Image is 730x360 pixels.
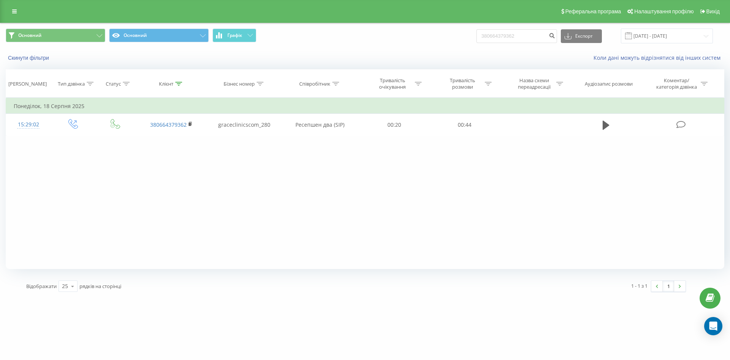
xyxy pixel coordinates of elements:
[109,29,209,42] button: Основний
[18,32,41,38] span: Основний
[706,8,720,14] span: Вихід
[6,29,105,42] button: Основний
[359,114,429,136] td: 00:20
[281,114,359,136] td: Ресепшен два (SIP)
[663,281,674,292] a: 1
[476,29,557,43] input: Пошук за номером
[208,114,281,136] td: graceclinicscom_280
[585,81,633,87] div: Аудіозапис розмови
[654,77,699,90] div: Коментар/категорія дзвінка
[429,114,499,136] td: 00:44
[62,282,68,290] div: 25
[14,117,43,132] div: 15:29:02
[6,99,724,114] td: Понеділок, 18 Серпня 2025
[213,29,256,42] button: Графік
[514,77,554,90] div: Назва схеми переадресації
[106,81,121,87] div: Статус
[634,8,693,14] span: Налаштування профілю
[150,121,187,128] a: 380664379362
[58,81,85,87] div: Тип дзвінка
[159,81,173,87] div: Клієнт
[26,283,57,290] span: Відображати
[561,29,602,43] button: Експорт
[631,282,647,290] div: 1 - 1 з 1
[6,54,53,61] button: Скинути фільтри
[8,81,47,87] div: [PERSON_NAME]
[565,8,621,14] span: Реферальна програма
[372,77,413,90] div: Тривалість очікування
[442,77,483,90] div: Тривалість розмови
[594,54,724,61] a: Коли дані можуть відрізнятися вiд інших систем
[299,81,330,87] div: Співробітник
[224,81,255,87] div: Бізнес номер
[227,33,242,38] span: Графік
[79,283,121,290] span: рядків на сторінці
[704,317,722,335] div: Open Intercom Messenger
